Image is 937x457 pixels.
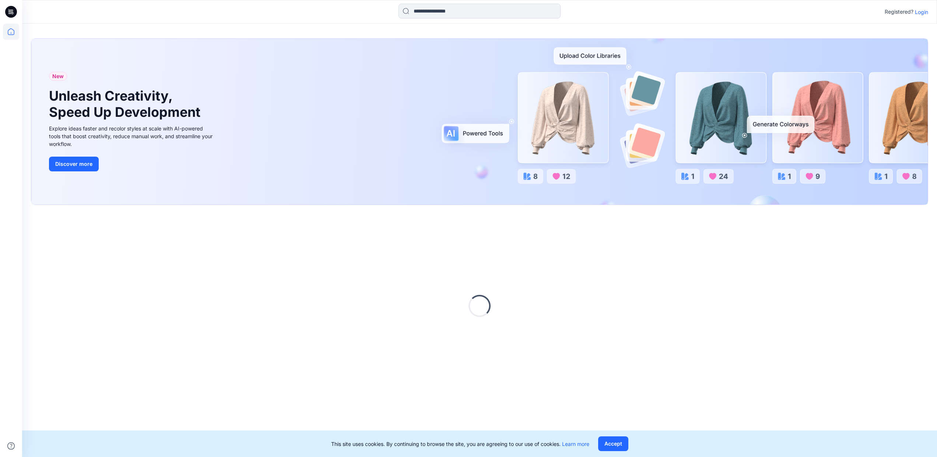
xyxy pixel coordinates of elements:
[49,157,215,171] a: Discover more
[49,88,204,120] h1: Unleash Creativity, Speed Up Development
[331,440,589,448] p: This site uses cookies. By continuing to browse the site, you are agreeing to our use of cookies.
[885,7,913,16] p: Registered?
[562,441,589,447] a: Learn more
[49,157,99,171] button: Discover more
[49,125,215,148] div: Explore ideas faster and recolor styles at scale with AI-powered tools that boost creativity, red...
[52,72,64,81] span: New
[598,436,628,451] button: Accept
[915,8,928,16] p: Login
